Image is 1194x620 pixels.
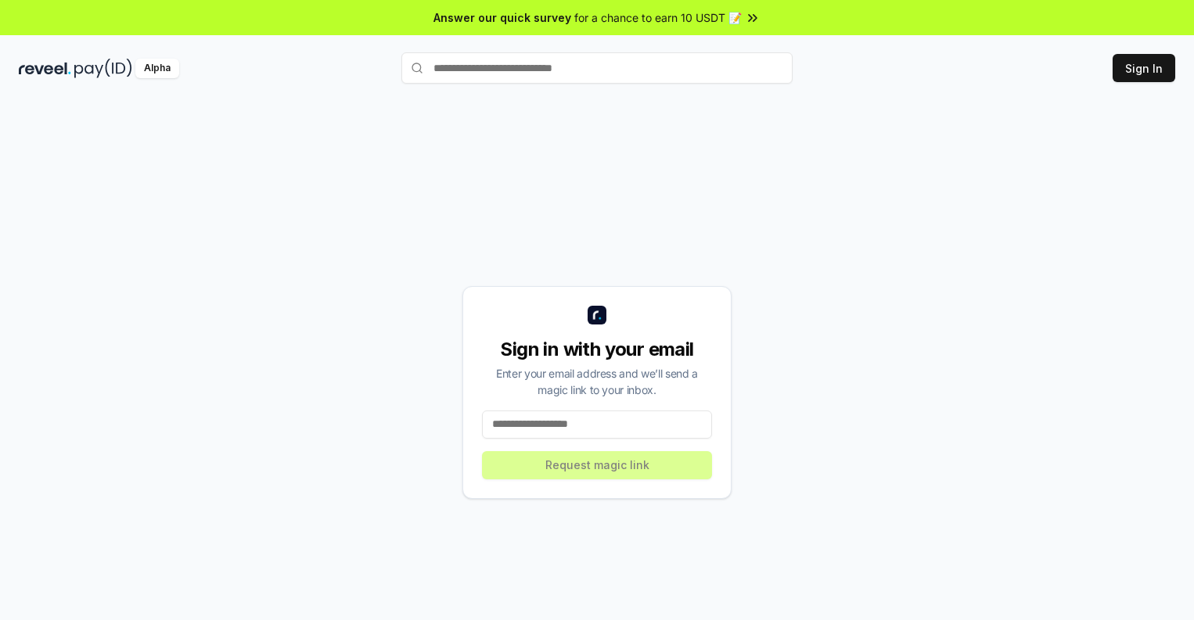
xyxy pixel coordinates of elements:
[588,306,606,324] img: logo_small
[574,9,742,26] span: for a chance to earn 10 USDT 📝
[482,337,712,362] div: Sign in with your email
[74,59,132,78] img: pay_id
[19,59,71,78] img: reveel_dark
[433,9,571,26] span: Answer our quick survey
[135,59,179,78] div: Alpha
[482,365,712,398] div: Enter your email address and we’ll send a magic link to your inbox.
[1113,54,1175,82] button: Sign In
